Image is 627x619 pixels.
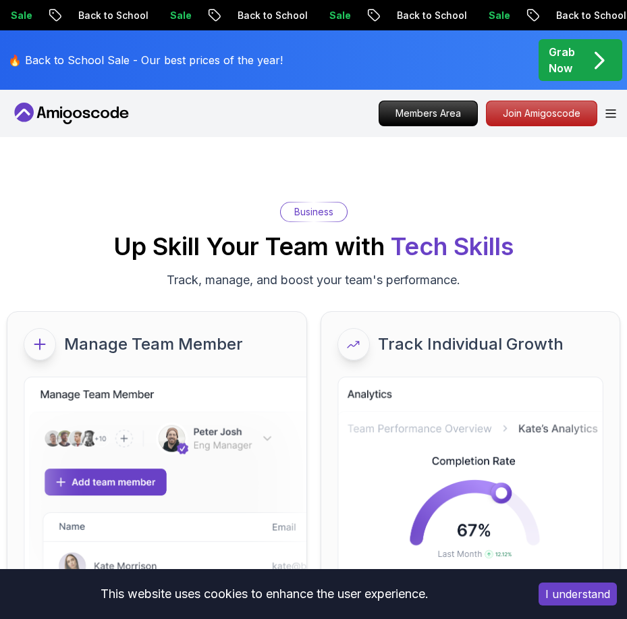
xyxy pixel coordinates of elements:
p: Back to School [223,9,315,22]
p: Join Amigoscode [487,101,597,126]
p: Manage Team Member [64,333,243,355]
h2: Up Skill Your Team with [113,233,514,260]
p: Sale [474,9,518,22]
a: Join Amigoscode [486,101,597,126]
p: Members Area [379,101,477,126]
button: Open Menu [605,109,616,118]
p: Sale [156,9,199,22]
p: 🔥 Back to School Sale - Our best prices of the year! [8,52,283,68]
p: Track Individual Growth [378,333,564,355]
span: Tech Skills [391,232,514,261]
p: Sale [315,9,358,22]
p: Back to School [383,9,474,22]
p: Business [294,205,333,219]
div: This website uses cookies to enhance the user experience. [10,579,518,609]
p: Back to School [64,9,156,22]
a: Members Area [379,101,478,126]
p: Track, manage, and boost your team's performance. [167,271,460,290]
button: Accept cookies [539,583,617,605]
p: Grab Now [549,44,575,76]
